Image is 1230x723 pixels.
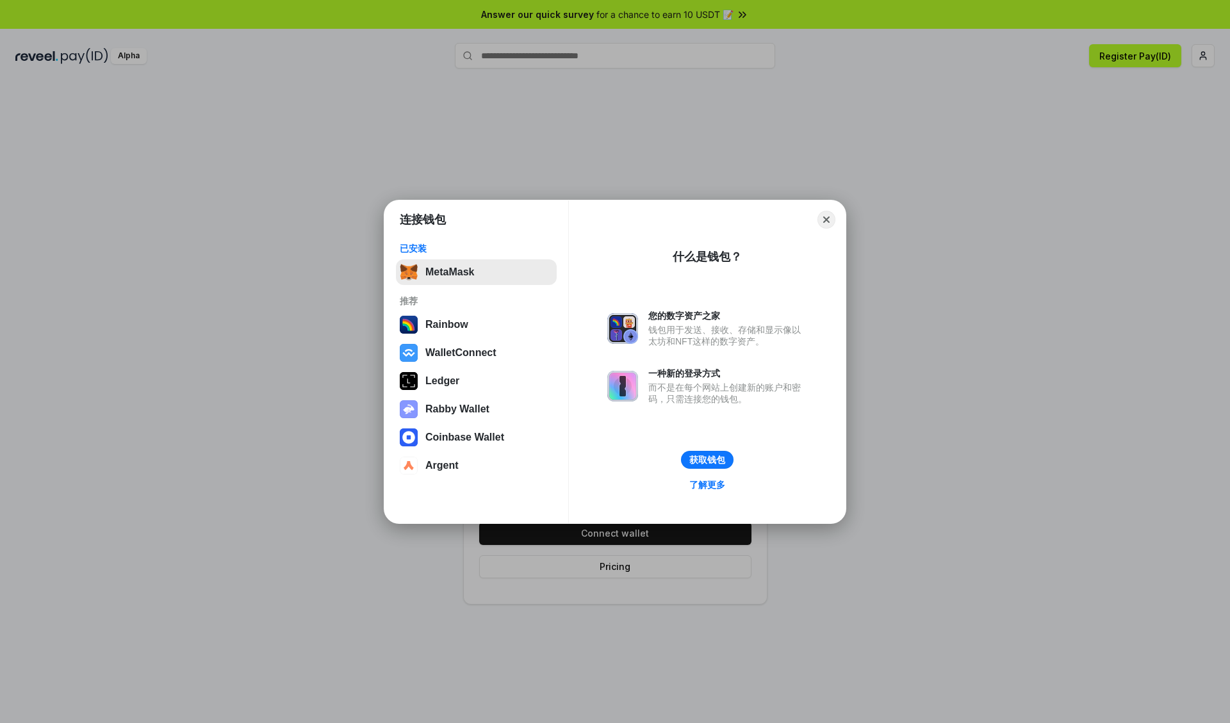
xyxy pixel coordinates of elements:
[425,432,504,443] div: Coinbase Wallet
[673,249,742,264] div: 什么是钱包？
[425,347,496,359] div: WalletConnect
[425,319,468,330] div: Rainbow
[400,344,418,362] img: svg+xml,%3Csvg%20width%3D%2228%22%20height%3D%2228%22%20viewBox%3D%220%200%2028%2028%22%20fill%3D...
[396,453,557,478] button: Argent
[396,312,557,337] button: Rainbow
[689,454,725,466] div: 获取钱包
[400,428,418,446] img: svg+xml,%3Csvg%20width%3D%2228%22%20height%3D%2228%22%20viewBox%3D%220%200%2028%2028%22%20fill%3D...
[425,375,459,387] div: Ledger
[425,266,474,278] div: MetaMask
[648,310,807,321] div: 您的数字资产之家
[681,451,734,469] button: 获取钱包
[400,316,418,334] img: svg+xml,%3Csvg%20width%3D%22120%22%20height%3D%22120%22%20viewBox%3D%220%200%20120%20120%22%20fil...
[400,400,418,418] img: svg+xml,%3Csvg%20xmlns%3D%22http%3A%2F%2Fwww.w3.org%2F2000%2Fsvg%22%20fill%3D%22none%22%20viewBox...
[396,259,557,285] button: MetaMask
[648,324,807,347] div: 钱包用于发送、接收、存储和显示像以太坊和NFT这样的数字资产。
[400,212,446,227] h1: 连接钱包
[396,368,557,394] button: Ledger
[425,403,489,415] div: Rabby Wallet
[607,313,638,344] img: svg+xml,%3Csvg%20xmlns%3D%22http%3A%2F%2Fwww.w3.org%2F2000%2Fsvg%22%20fill%3D%22none%22%20viewBox...
[648,368,807,379] div: 一种新的登录方式
[400,372,418,390] img: svg+xml,%3Csvg%20xmlns%3D%22http%3A%2F%2Fwww.w3.org%2F2000%2Fsvg%22%20width%3D%2228%22%20height%3...
[817,211,835,229] button: Close
[400,243,553,254] div: 已安装
[396,425,557,450] button: Coinbase Wallet
[607,371,638,402] img: svg+xml,%3Csvg%20xmlns%3D%22http%3A%2F%2Fwww.w3.org%2F2000%2Fsvg%22%20fill%3D%22none%22%20viewBox...
[400,263,418,281] img: svg+xml,%3Csvg%20fill%3D%22none%22%20height%3D%2233%22%20viewBox%3D%220%200%2035%2033%22%20width%...
[648,382,807,405] div: 而不是在每个网站上创建新的账户和密码，只需连接您的钱包。
[400,295,553,307] div: 推荐
[682,476,733,493] a: 了解更多
[396,340,557,366] button: WalletConnect
[396,396,557,422] button: Rabby Wallet
[689,479,725,491] div: 了解更多
[400,457,418,475] img: svg+xml,%3Csvg%20width%3D%2228%22%20height%3D%2228%22%20viewBox%3D%220%200%2028%2028%22%20fill%3D...
[425,460,459,471] div: Argent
